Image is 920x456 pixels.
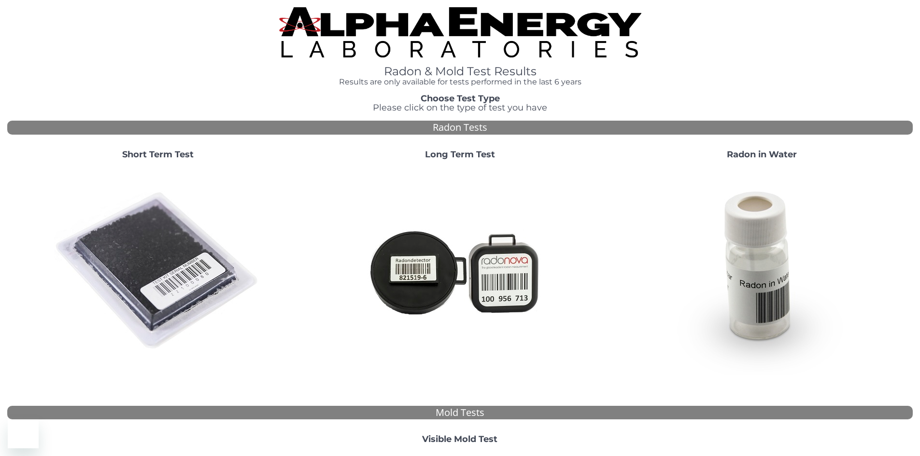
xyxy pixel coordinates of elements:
iframe: Button to launch messaging window [8,417,39,448]
img: Radtrak2vsRadtrak3.jpg [356,167,564,375]
h1: Radon & Mold Test Results [279,65,641,78]
strong: Short Term Test [122,149,194,160]
div: Radon Tests [7,121,913,135]
strong: Visible Mold Test [422,434,497,444]
span: Please click on the type of test you have [373,102,547,113]
h4: Results are only available for tests performed in the last 6 years [279,78,641,86]
strong: Choose Test Type [421,93,500,104]
strong: Radon in Water [727,149,797,160]
strong: Long Term Test [425,149,495,160]
div: Mold Tests [7,406,913,420]
img: RadoninWater.jpg [658,167,865,375]
img: ShortTerm.jpg [54,167,262,375]
img: TightCrop.jpg [279,7,641,57]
